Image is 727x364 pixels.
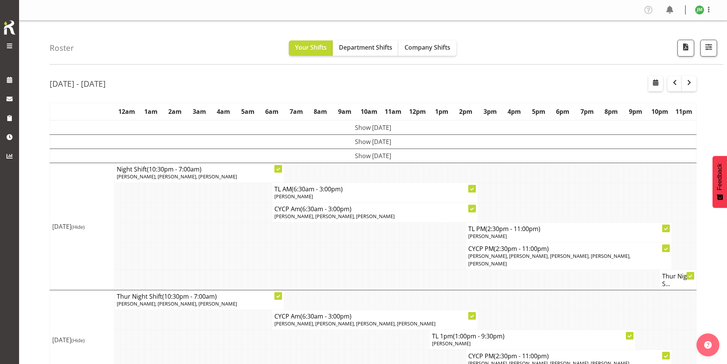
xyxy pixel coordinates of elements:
button: Select a specific date within the roster. [648,76,663,91]
td: Show [DATE] [50,149,696,163]
span: (10:30pm - 7:00am) [162,292,217,301]
td: [DATE] [50,163,114,290]
th: 6am [260,103,284,120]
h4: CYCP PM [468,352,669,360]
th: 2am [163,103,187,120]
h4: CYCP Am [274,312,476,320]
th: 10pm [648,103,672,120]
span: (Hide) [71,223,85,230]
span: (2:30pm - 11:00pm) [494,352,549,360]
span: (6:30am - 3:00pm) [292,185,343,193]
span: (10:30pm - 7:00am) [147,165,201,173]
span: Department Shifts [339,43,392,52]
span: Your Shifts [295,43,327,52]
th: 7am [284,103,308,120]
h4: Thur Night S... [662,272,694,288]
th: 12am [114,103,139,120]
h4: TL 1pm [432,332,633,340]
button: Download a PDF of the roster according to the set date range. [677,40,694,57]
span: (2:30pm - 11:00pm) [485,225,540,233]
th: 11pm [672,103,696,120]
img: Rosterit icon logo [2,19,17,36]
span: Feedback [716,163,723,190]
th: 2pm [454,103,478,120]
th: 8am [308,103,333,120]
h4: CYCP Am [274,205,476,213]
th: 1pm [429,103,454,120]
span: [PERSON_NAME] [274,193,313,200]
h4: Night Shift [117,165,282,173]
th: 10am [357,103,381,120]
th: 5am [235,103,260,120]
th: 1am [139,103,163,120]
button: Company Shifts [398,40,456,56]
h4: TL PM [468,225,669,233]
button: Your Shifts [289,40,333,56]
h4: Roster [50,44,74,52]
span: [PERSON_NAME], [PERSON_NAME], [PERSON_NAME] [117,300,237,307]
td: Show [DATE] [50,134,696,149]
th: 6pm [551,103,575,120]
button: Department Shifts [333,40,398,56]
th: 3am [187,103,211,120]
th: 8pm [599,103,624,120]
th: 11am [381,103,405,120]
span: (1:00pm - 9:30pm) [453,332,505,340]
th: 9am [332,103,357,120]
img: help-xxl-2.png [704,341,712,349]
th: 4pm [502,103,527,120]
button: Filter Shifts [700,40,717,57]
th: 4am [211,103,236,120]
th: 3pm [478,103,502,120]
th: 12pm [405,103,430,120]
img: jesse-marychurch10205.jpg [695,5,704,15]
span: Company Shifts [405,43,450,52]
span: [PERSON_NAME] [432,340,471,347]
span: (6:30am - 3:00pm) [300,312,351,320]
td: Show [DATE] [50,120,696,135]
span: [PERSON_NAME], [PERSON_NAME], [PERSON_NAME] [117,173,237,180]
th: 7pm [575,103,599,120]
th: 5pm [526,103,551,120]
span: (2:30pm - 11:00pm) [494,244,549,253]
span: (Hide) [71,337,85,344]
h2: [DATE] - [DATE] [50,79,106,89]
span: [PERSON_NAME], [PERSON_NAME], [PERSON_NAME] [274,213,395,220]
span: [PERSON_NAME] [468,233,507,239]
span: (6:30am - 3:00pm) [300,205,351,213]
h4: TL AM [274,185,476,193]
span: [PERSON_NAME], [PERSON_NAME], [PERSON_NAME], [PERSON_NAME] [274,320,435,327]
button: Feedback - Show survey [712,156,727,208]
h4: CYCP PM [468,245,669,252]
span: [PERSON_NAME], [PERSON_NAME], [PERSON_NAME], [PERSON_NAME], [PERSON_NAME] [468,252,630,267]
th: 9pm [623,103,648,120]
h4: Thur Night Shift [117,293,282,300]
